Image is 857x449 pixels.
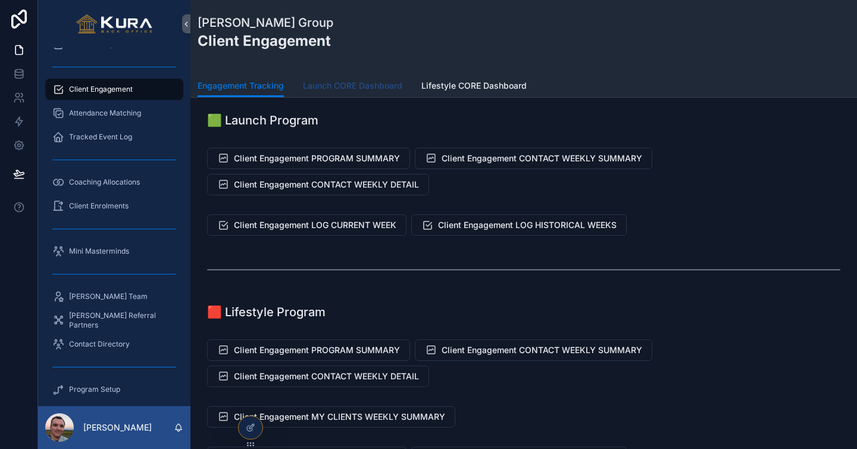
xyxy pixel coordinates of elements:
[442,344,642,356] span: Client Engagement CONTACT WEEKLY SUMMARY
[69,292,148,301] span: [PERSON_NAME] Team
[234,370,419,382] span: Client Engagement CONTACT WEEKLY DETAIL
[421,80,527,92] span: Lifestyle CORE Dashboard
[45,126,183,148] a: Tracked Event Log
[198,75,284,98] a: Engagement Tracking
[442,152,642,164] span: Client Engagement CONTACT WEEKLY SUMMARY
[45,102,183,124] a: Attendance Matching
[207,214,406,236] button: Client Engagement LOG CURRENT WEEK
[198,80,284,92] span: Engagement Tracking
[76,14,153,33] img: App logo
[415,339,652,361] button: Client Engagement CONTACT WEEKLY SUMMARY
[234,152,400,164] span: Client Engagement PROGRAM SUMMARY
[207,148,410,169] button: Client Engagement PROGRAM SUMMARY
[207,339,410,361] button: Client Engagement PROGRAM SUMMARY
[45,379,183,400] a: Program Setup
[198,14,333,31] h1: [PERSON_NAME] Group
[198,31,333,51] h2: Client Engagement
[45,241,183,262] a: Mini Masterminds
[207,406,455,428] button: Client Engagement MY CLIENTS WEEKLY SUMMARY
[69,385,120,394] span: Program Setup
[83,422,152,434] p: [PERSON_NAME]
[45,310,183,331] a: [PERSON_NAME] Referral Partners
[69,339,130,349] span: Contact Directory
[69,132,132,142] span: Tracked Event Log
[234,411,445,423] span: Client Engagement MY CLIENTS WEEKLY SUMMARY
[69,177,140,187] span: Coaching Allocations
[69,108,141,118] span: Attendance Matching
[303,75,402,99] a: Launch CORE Dashboard
[234,179,419,191] span: Client Engagement CONTACT WEEKLY DETAIL
[45,286,183,307] a: [PERSON_NAME] Team
[69,201,129,211] span: Client Enrolments
[415,148,652,169] button: Client Engagement CONTACT WEEKLY SUMMARY
[69,311,171,330] span: [PERSON_NAME] Referral Partners
[207,112,318,129] h1: 🟩 Launch Program
[411,214,627,236] button: Client Engagement LOG HISTORICAL WEEKS
[69,247,129,256] span: Mini Masterminds
[438,219,617,231] span: Client Engagement LOG HISTORICAL WEEKS
[234,219,396,231] span: Client Engagement LOG CURRENT WEEK
[421,75,527,99] a: Lifestyle CORE Dashboard
[207,366,429,387] button: Client Engagement CONTACT WEEKLY DETAIL
[69,85,133,94] span: Client Engagement
[45,79,183,100] a: Client Engagement
[45,195,183,217] a: Client Enrolments
[38,48,190,406] div: scrollable content
[234,344,400,356] span: Client Engagement PROGRAM SUMMARY
[303,80,402,92] span: Launch CORE Dashboard
[207,304,326,320] h1: 🟥 Lifestyle Program
[45,172,183,193] a: Coaching Allocations
[45,333,183,355] a: Contact Directory
[207,174,429,195] button: Client Engagement CONTACT WEEKLY DETAIL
